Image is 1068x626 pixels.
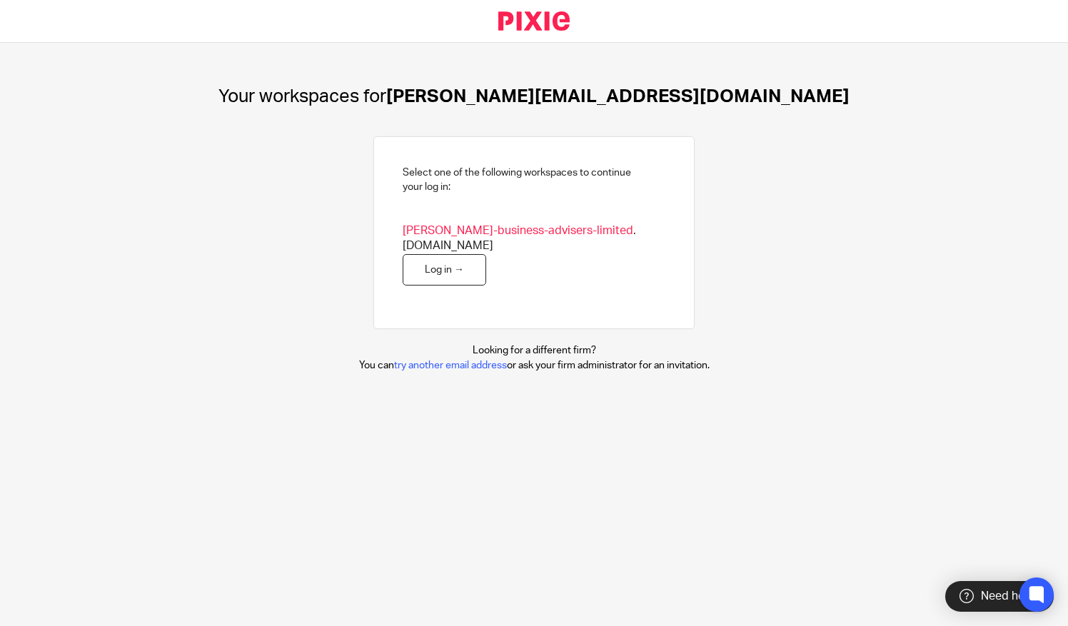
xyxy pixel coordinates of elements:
a: try another email address [394,360,507,370]
h1: [PERSON_NAME][EMAIL_ADDRESS][DOMAIN_NAME] [218,86,850,108]
span: Your workspaces for [218,87,386,106]
p: Looking for a different firm? You can or ask your firm administrator for an invitation. [359,343,710,373]
span: [PERSON_NAME]-business-advisers-limited [403,225,633,236]
a: Log in → [403,254,486,286]
div: Need help? [945,581,1054,612]
h2: Select one of the following workspaces to continue your log in: [403,166,631,195]
span: .[DOMAIN_NAME] [403,223,665,254]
